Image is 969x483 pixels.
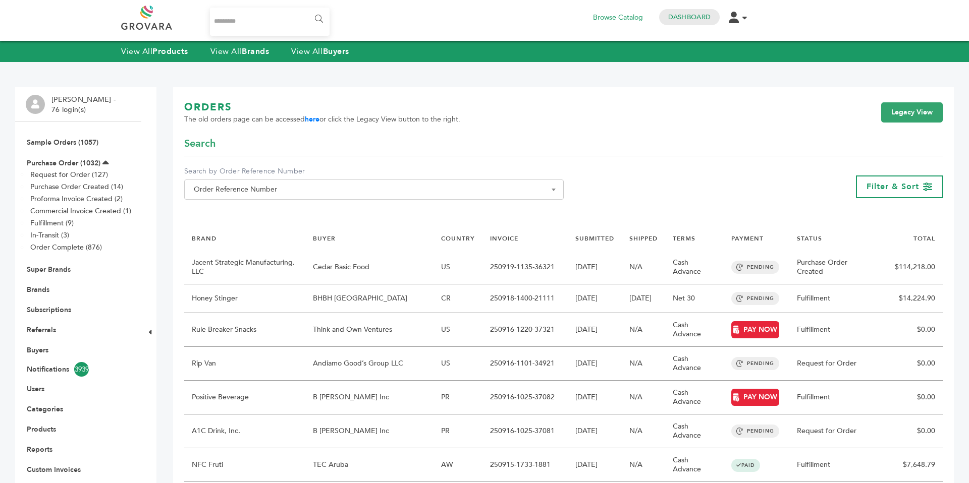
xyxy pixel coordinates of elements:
span: PENDING [731,357,779,370]
td: $7,648.79 [881,448,943,482]
td: B [PERSON_NAME] Inc [305,414,434,448]
td: $0.00 [881,381,943,414]
td: US [434,313,482,347]
td: Cash Advance [665,313,723,347]
td: Net 30 [665,284,723,313]
a: COUNTRY [441,234,475,243]
a: Order Complete (876) [30,243,102,252]
a: Reports [27,445,52,454]
td: BHBH [GEOGRAPHIC_DATA] [305,284,434,313]
span: The old orders page can be accessed or click the Legacy View button to the right. [184,114,460,125]
a: Subscriptions [27,305,71,315]
td: PR [434,414,482,448]
h1: ORDERS [184,100,460,114]
span: 3939 [74,362,89,377]
a: Categories [27,404,63,414]
a: Referrals [27,325,56,335]
a: Purchase Order (1032) [27,158,100,168]
a: Legacy View [881,102,943,123]
td: [DATE] [622,284,665,313]
td: 250918-1400-21111 [482,284,568,313]
td: CR [434,284,482,313]
a: TERMS [673,234,695,243]
td: Cedar Basic Food [305,251,434,284]
td: Honey Stinger [184,284,305,313]
span: Order Reference Number [184,179,564,200]
td: PR [434,381,482,414]
a: View AllBuyers [291,46,349,57]
span: Filter & Sort [867,181,919,192]
a: SHIPPED [629,234,658,243]
span: PENDING [731,425,779,438]
td: N/A [622,251,665,284]
td: US [434,347,482,381]
a: In-Transit (3) [30,230,69,240]
td: N/A [622,313,665,347]
td: 250915-1733-1881 [482,448,568,482]
td: N/A [622,448,665,482]
td: N/A [622,347,665,381]
a: BRAND [192,234,217,243]
td: TEC Aruba [305,448,434,482]
span: Search [184,137,216,151]
td: NFC Fruti [184,448,305,482]
td: Request for Order [789,414,881,448]
td: Cash Advance [665,414,723,448]
td: Cash Advance [665,381,723,414]
td: 250919-1135-36321 [482,251,568,284]
a: Users [27,384,44,394]
td: Fulfillment [789,381,881,414]
td: N/A [622,414,665,448]
td: Jacent Strategic Manufacturing, LLC [184,251,305,284]
td: 250916-1025-37081 [482,414,568,448]
td: N/A [622,381,665,414]
a: Proforma Invoice Created (2) [30,194,123,204]
td: AW [434,448,482,482]
td: Request for Order [789,347,881,381]
td: Andiamo Good’s Group LLC [305,347,434,381]
td: Cash Advance [665,347,723,381]
a: SUBMITTED [575,234,614,243]
td: Think and Own Ventures [305,313,434,347]
a: Request for Order (127) [30,170,108,179]
a: Notifications3939 [27,362,130,377]
a: Fulfillment (9) [30,218,74,228]
td: [DATE] [568,414,622,448]
span: Order Reference Number [190,183,558,197]
td: $114,218.00 [881,251,943,284]
img: profile.png [26,95,45,114]
td: $0.00 [881,414,943,448]
td: [DATE] [568,251,622,284]
a: here [305,114,319,124]
strong: Buyers [323,46,349,57]
a: Super Brands [27,265,71,274]
td: Positive Beverage [184,381,305,414]
a: STATUS [797,234,822,243]
td: 250916-1025-37082 [482,381,568,414]
td: Rule Breaker Snacks [184,313,305,347]
span: PENDING [731,292,779,305]
td: Rip Van [184,347,305,381]
a: TOTAL [913,234,935,243]
td: Cash Advance [665,251,723,284]
td: B [PERSON_NAME] Inc [305,381,434,414]
td: Purchase Order Created [789,251,881,284]
a: View AllProducts [121,46,188,57]
td: [DATE] [568,347,622,381]
td: [DATE] [568,381,622,414]
label: Search by Order Reference Number [184,166,564,176]
td: 250916-1220-37321 [482,313,568,347]
td: Cash Advance [665,448,723,482]
td: Fulfillment [789,448,881,482]
a: Custom Invoices [27,465,81,474]
strong: Brands [242,46,269,57]
span: PAID [731,459,760,472]
td: $0.00 [881,347,943,381]
a: PAY NOW [731,321,779,338]
td: A1C Drink, Inc. [184,414,305,448]
a: Sample Orders (1057) [27,138,98,147]
a: PAYMENT [731,234,764,243]
a: Buyers [27,345,48,355]
td: [DATE] [568,448,622,482]
li: [PERSON_NAME] - 76 login(s) [51,95,118,114]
